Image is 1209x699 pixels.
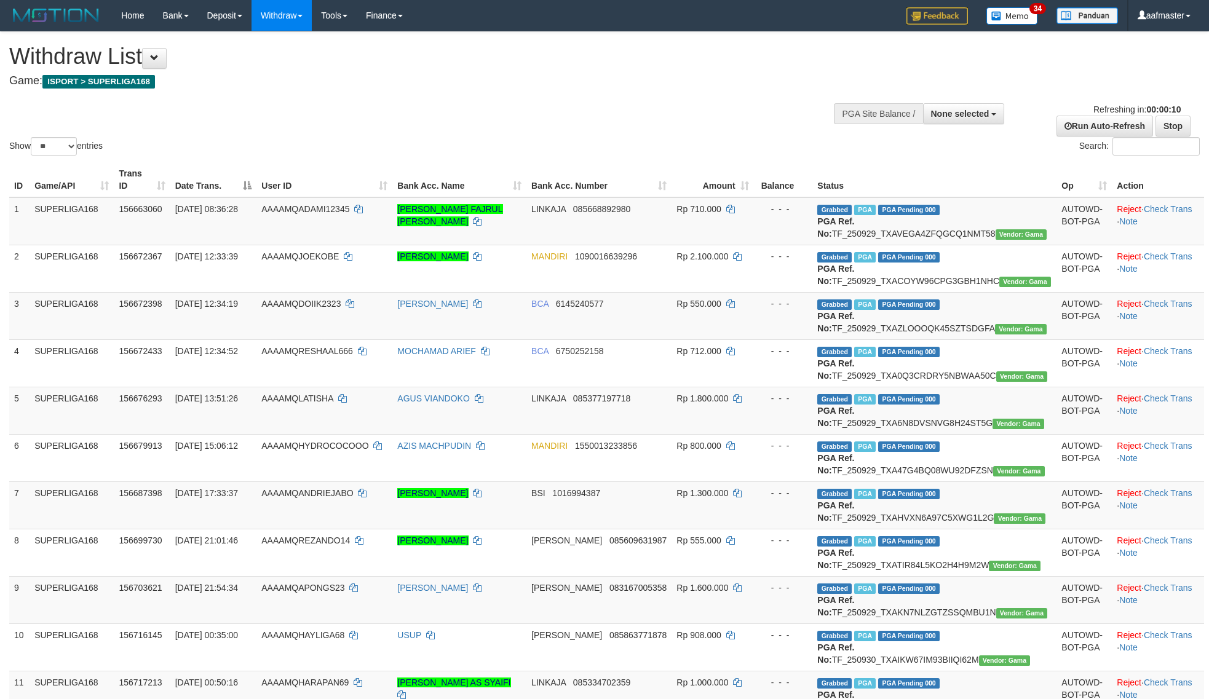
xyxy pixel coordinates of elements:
[759,250,808,263] div: - - -
[1144,204,1192,214] a: Check Trans
[1056,623,1112,671] td: AUTOWD-BOT-PGA
[1056,245,1112,292] td: AUTOWD-BOT-PGA
[812,529,1056,576] td: TF_250929_TXATIR84L5KO2H4H9M2W
[261,441,368,451] span: AAAAMQHYDROCOCOOO
[676,204,721,214] span: Rp 710.000
[1056,162,1112,197] th: Op: activate to sort column ascending
[1119,548,1138,558] a: Note
[1112,387,1204,434] td: · ·
[1112,576,1204,623] td: · ·
[175,488,238,498] span: [DATE] 17:33:37
[531,535,602,545] span: [PERSON_NAME]
[817,299,852,310] span: Grabbed
[1146,105,1181,114] strong: 00:00:10
[1056,481,1112,529] td: AUTOWD-BOT-PGA
[854,583,876,594] span: Marked by aafchhiseyha
[1119,406,1138,416] a: Note
[1056,7,1118,24] img: panduan.png
[531,299,549,309] span: BCA
[119,204,162,214] span: 156663060
[119,251,162,261] span: 156672367
[996,229,1047,240] span: Vendor URL: https://trx31.1velocity.biz
[1144,251,1192,261] a: Check Trans
[878,299,940,310] span: PGA Pending
[261,393,333,403] span: AAAAMQLATISHA
[812,434,1056,481] td: TF_250929_TXA47G4BQ08WU92DFZSN
[119,346,162,356] span: 156672433
[1117,204,1141,214] a: Reject
[854,394,876,405] span: Marked by aafsoycanthlai
[531,346,549,356] span: BCA
[392,162,526,197] th: Bank Acc. Name: activate to sort column ascending
[878,489,940,499] span: PGA Pending
[175,677,238,687] span: [DATE] 00:50:16
[261,535,350,545] span: AAAAMQREZANDO14
[676,299,721,309] span: Rp 550.000
[817,595,854,617] b: PGA Ref. No:
[1112,162,1204,197] th: Action
[1144,583,1192,593] a: Check Trans
[1056,387,1112,434] td: AUTOWD-BOT-PGA
[1119,453,1138,463] a: Note
[9,197,30,245] td: 1
[817,631,852,641] span: Grabbed
[812,576,1056,623] td: TF_250929_TXAKN7NLZGTZSSQMBU1N
[573,393,630,403] span: Copy 085377197718 to clipboard
[30,339,114,387] td: SUPERLIGA168
[854,631,876,641] span: Marked by aafchhiseyha
[531,677,566,687] span: LINKAJA
[996,371,1048,382] span: Vendor URL: https://trx31.1velocity.biz
[9,245,30,292] td: 2
[923,103,1005,124] button: None selected
[531,630,602,640] span: [PERSON_NAME]
[1117,677,1141,687] a: Reject
[119,583,162,593] span: 156703621
[119,393,162,403] span: 156676293
[817,536,852,547] span: Grabbed
[878,441,940,452] span: PGA Pending
[1056,576,1112,623] td: AUTOWD-BOT-PGA
[817,583,852,594] span: Grabbed
[1117,251,1141,261] a: Reject
[1144,299,1192,309] a: Check Trans
[397,583,468,593] a: [PERSON_NAME]
[759,203,808,215] div: - - -
[672,162,753,197] th: Amount: activate to sort column ascending
[397,393,469,403] a: AGUS VIANDOKO
[931,109,989,119] span: None selected
[9,75,794,87] h4: Game:
[531,488,545,498] span: BSI
[759,298,808,310] div: - - -
[261,583,344,593] span: AAAAMQAPONGS23
[854,299,876,310] span: Marked by aafsoycanthlai
[575,441,637,451] span: Copy 1550013233856 to clipboard
[30,197,114,245] td: SUPERLIGA168
[609,583,667,593] span: Copy 083167005358 to clipboard
[989,561,1041,571] span: Vendor URL: https://trx31.1velocity.biz
[119,488,162,498] span: 156687398
[759,440,808,452] div: - - -
[878,631,940,641] span: PGA Pending
[759,676,808,689] div: - - -
[812,339,1056,387] td: TF_250929_TXA0Q3CRDRY5NBWAA50C
[676,535,721,545] span: Rp 555.000
[119,630,162,640] span: 156716145
[261,488,353,498] span: AAAAMQANDRIEJABO
[531,393,566,403] span: LINKAJA
[878,394,940,405] span: PGA Pending
[854,536,876,547] span: Marked by aafchhiseyha
[1056,116,1153,136] a: Run Auto-Refresh
[817,441,852,452] span: Grabbed
[817,406,854,428] b: PGA Ref. No:
[676,251,728,261] span: Rp 2.100.000
[834,103,922,124] div: PGA Site Balance /
[1112,529,1204,576] td: · ·
[754,162,813,197] th: Balance
[817,205,852,215] span: Grabbed
[30,387,114,434] td: SUPERLIGA168
[175,535,238,545] span: [DATE] 21:01:46
[1112,197,1204,245] td: · ·
[9,623,30,671] td: 10
[1112,339,1204,387] td: · ·
[817,678,852,689] span: Grabbed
